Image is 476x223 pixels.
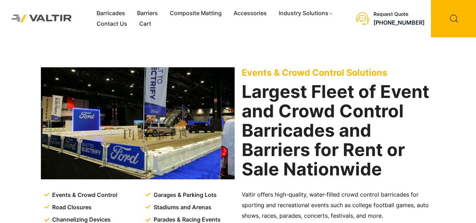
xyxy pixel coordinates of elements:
h2: Largest Fleet of Event and Crowd Control Barricades and Barriers for Rent or Sale Nationwide [242,82,435,179]
a: Contact Us [91,19,133,29]
a: Barriers [131,8,164,19]
a: Cart [133,19,157,29]
p: Valtir offers high-quality, water-filled crowd control barricades for sporting and recreational e... [242,190,435,221]
a: Barricades [91,8,131,19]
a: Industry Solutions [273,8,339,19]
img: Valtir Rentals [5,8,78,29]
span: Road Closures [50,202,92,213]
div: Request Quote [373,11,425,17]
a: Composite Matting [164,8,228,19]
span: Garages & Parking Lots [152,190,217,200]
span: Events & Crowd Control [50,190,117,200]
a: [PHONE_NUMBER] [373,19,425,26]
span: Stadiums and Arenas [152,202,211,213]
p: Events & Crowd Control Solutions [242,67,435,78]
a: Accessories [228,8,273,19]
